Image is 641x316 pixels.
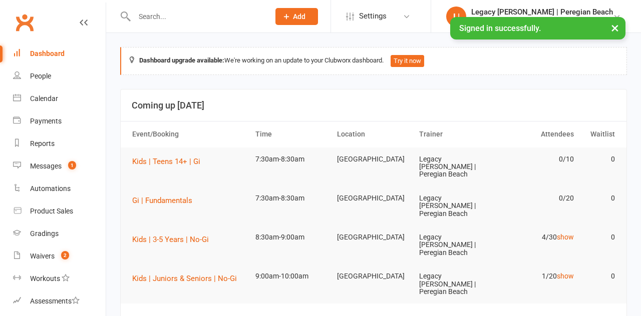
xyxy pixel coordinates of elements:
a: Calendar [13,87,106,110]
input: Search... [131,9,262,23]
button: Kids | 3-5 Years | No-Gi [132,233,216,245]
th: Time [251,121,333,147]
button: × [606,17,624,38]
div: Payments [30,117,62,125]
a: Messages 1 [13,155,106,177]
div: Calendar [30,94,58,102]
div: Product Sales [30,207,73,215]
div: Dashboard [30,49,65,57]
a: People [13,65,106,87]
a: Dashboard [13,42,106,65]
th: Trainer [415,121,497,147]
a: Workouts [13,267,106,290]
h3: Coming up [DATE] [132,100,615,110]
td: Legacy [PERSON_NAME] | Peregian Beach [415,225,497,264]
span: Settings [359,5,387,27]
a: Product Sales [13,200,106,222]
td: Legacy [PERSON_NAME] | Peregian Beach [415,147,497,186]
span: Kids | 3-5 Years | No-Gi [132,235,209,244]
button: Add [275,8,318,25]
td: [GEOGRAPHIC_DATA] [333,264,415,288]
td: 8:30am-9:00am [251,225,333,249]
a: Gradings [13,222,106,245]
a: Clubworx [12,10,37,35]
th: Attendees [496,121,578,147]
span: 2 [61,251,69,259]
span: Kids | Teens 14+ | Gi [132,157,200,166]
strong: Dashboard upgrade available: [139,56,224,64]
div: Reports [30,139,55,147]
span: 1 [68,161,76,169]
span: Add [293,12,305,20]
td: [GEOGRAPHIC_DATA] [333,147,415,171]
th: Location [333,121,415,147]
td: 4/30 [496,225,578,249]
th: Event/Booking [128,121,251,147]
span: Gi | Fundamentals [132,196,192,205]
td: 0 [578,147,619,171]
div: Messages [30,162,62,170]
td: 7:30am-8:30am [251,147,333,171]
div: L| [446,6,466,26]
td: 0 [578,186,619,210]
div: Legacy [PERSON_NAME] | Peregian Beach [471,7,613,16]
a: Assessments [13,290,106,312]
div: Automations [30,184,71,192]
td: Legacy [PERSON_NAME] | Peregian Beach [415,264,497,303]
a: show [557,272,574,280]
div: Legacy [PERSON_NAME] [471,16,613,25]
div: Assessments [30,297,80,305]
th: Waitlist [578,121,619,147]
div: Workouts [30,274,60,282]
div: We're working on an update to your Clubworx dashboard. [120,47,627,75]
div: People [30,72,51,80]
a: Reports [13,132,106,155]
a: Automations [13,177,106,200]
a: Waivers 2 [13,245,106,267]
td: 0/20 [496,186,578,210]
td: 1/20 [496,264,578,288]
span: Signed in successfully. [459,23,541,33]
td: 9:00am-10:00am [251,264,333,288]
td: [GEOGRAPHIC_DATA] [333,225,415,249]
td: 0 [578,264,619,288]
div: Waivers [30,252,55,260]
div: Gradings [30,229,59,237]
td: Legacy [PERSON_NAME] | Peregian Beach [415,186,497,225]
button: Kids | Juniors & Seniors | No-Gi [132,272,244,284]
span: Kids | Juniors & Seniors | No-Gi [132,274,237,283]
td: 0/10 [496,147,578,171]
a: Payments [13,110,106,132]
button: Try it now [391,55,424,67]
td: 7:30am-8:30am [251,186,333,210]
td: 0 [578,225,619,249]
button: Gi | Fundamentals [132,194,199,206]
button: Kids | Teens 14+ | Gi [132,155,207,167]
a: show [557,233,574,241]
td: [GEOGRAPHIC_DATA] [333,186,415,210]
